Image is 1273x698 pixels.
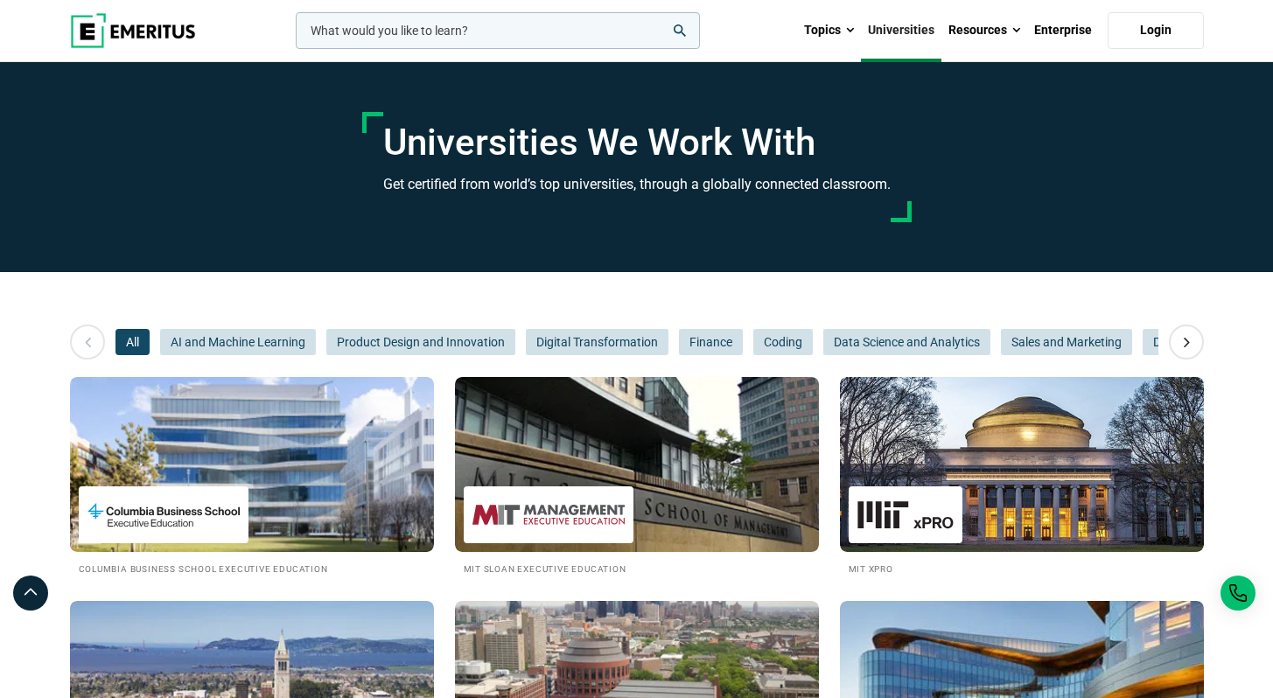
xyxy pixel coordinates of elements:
a: Universities We Work With MIT Sloan Executive Education MIT Sloan Executive Education [455,377,819,576]
button: Data Science and Analytics [823,329,990,355]
a: Login [1108,12,1204,49]
input: woocommerce-product-search-field-0 [296,12,700,49]
button: Coding [753,329,813,355]
h2: Columbia Business School Executive Education [79,561,425,576]
img: Universities We Work With [70,377,434,552]
button: Digital Marketing [1143,329,1256,355]
img: Universities We Work With [455,377,819,552]
img: MIT Sloan Executive Education [472,495,625,534]
h1: Universities We Work With [383,121,891,164]
button: Digital Transformation [526,329,668,355]
button: AI and Machine Learning [160,329,316,355]
h2: MIT Sloan Executive Education [464,561,810,576]
img: Universities We Work With [840,377,1204,552]
button: All [115,329,150,355]
h3: Get certified from world’s top universities, through a globally connected classroom. [383,173,891,196]
a: Universities We Work With MIT xPRO MIT xPRO [840,377,1204,576]
a: Universities We Work With Columbia Business School Executive Education Columbia Business School E... [70,377,434,576]
img: Columbia Business School Executive Education [87,495,240,534]
button: Finance [679,329,743,355]
img: MIT xPRO [857,495,954,534]
h2: MIT xPRO [849,561,1195,576]
button: Product Design and Innovation [326,329,515,355]
button: Sales and Marketing [1001,329,1132,355]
